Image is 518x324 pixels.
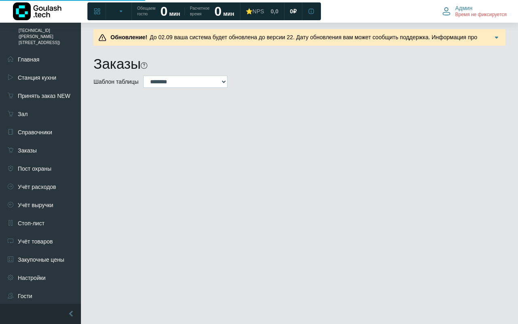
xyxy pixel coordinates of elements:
span: Время не фиксируется [455,12,507,18]
span: Расчетное время [190,6,209,17]
span: ₽ [293,8,297,15]
img: Предупреждение [98,34,106,42]
div: ⭐ [246,8,264,15]
h1: Заказы [93,55,141,72]
span: мин [169,11,180,17]
label: Шаблон таблицы [93,78,138,86]
a: ⭐NPS 0,0 [241,4,283,19]
img: Логотип компании Goulash.tech [13,2,62,20]
b: Обновление! [110,34,147,40]
a: Обещаем гостю 0 мин Расчетное время 0 мин [132,4,239,19]
span: Обещаем гостю [137,6,155,17]
span: Админ [455,4,473,12]
span: До 02.09 ваша система будет обновлена до версии 22. Дату обновления вам может сообщить поддержка.... [108,34,477,49]
button: Админ Время не фиксируется [437,3,512,20]
span: 0,0 [271,8,278,15]
strong: 0 [214,4,222,19]
span: NPS [253,8,264,15]
strong: 0 [160,4,168,19]
i: На этой странице можно найти заказ, используя различные фильтры. Все пункты заполнять необязатель... [141,62,147,69]
img: Подробнее [493,34,501,42]
span: мин [223,11,234,17]
span: 0 [290,8,293,15]
a: 0 ₽ [285,4,301,19]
